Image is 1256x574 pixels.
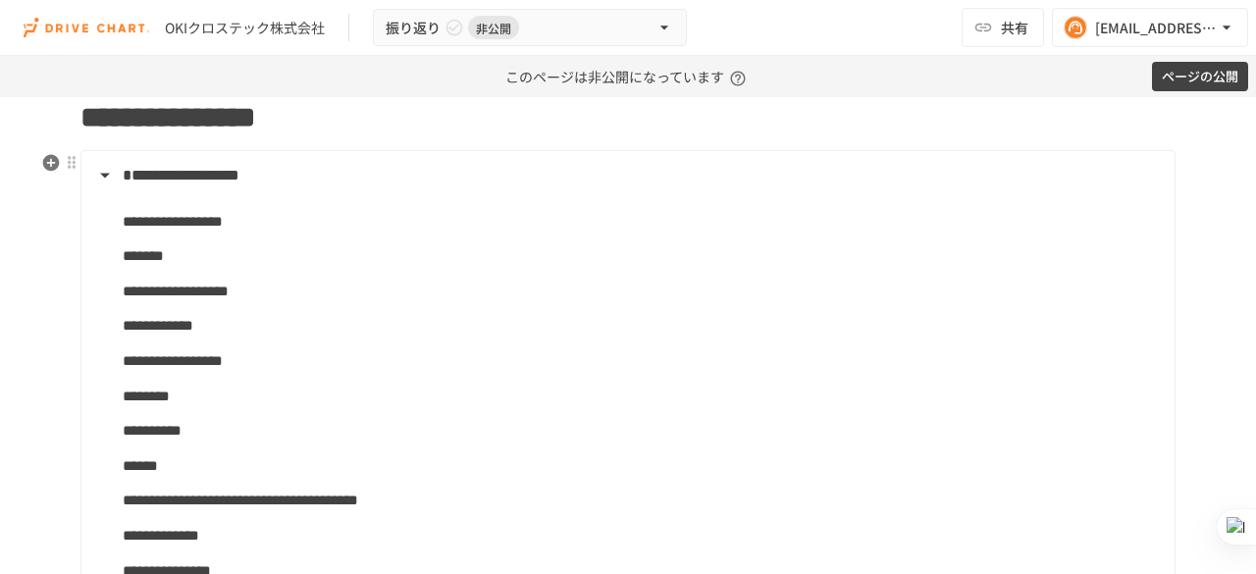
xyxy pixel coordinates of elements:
button: 振り返り非公開 [373,9,687,47]
button: [EMAIL_ADDRESS][DOMAIN_NAME] [1052,8,1248,47]
div: OKIクロステック株式会社 [165,18,325,38]
button: 共有 [962,8,1044,47]
span: 振り返り [386,16,441,40]
button: ページの公開 [1152,62,1248,92]
span: 非公開 [468,18,519,38]
p: このページは非公開になっています [505,56,752,97]
img: i9VDDS9JuLRLX3JIUyK59LcYp6Y9cayLPHs4hOxMB9W [24,12,149,43]
span: 共有 [1001,17,1028,38]
div: [EMAIL_ADDRESS][DOMAIN_NAME] [1095,16,1217,40]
